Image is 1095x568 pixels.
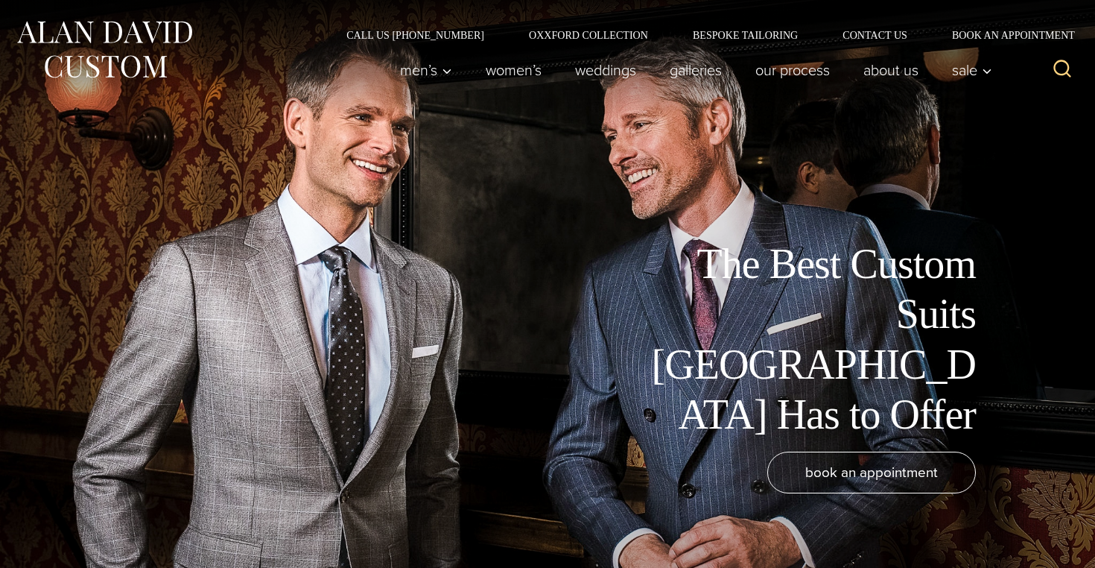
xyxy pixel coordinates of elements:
span: Sale [952,63,992,78]
a: Women’s [469,55,559,85]
a: About Us [847,55,936,85]
a: Contact Us [820,30,930,40]
a: weddings [559,55,653,85]
a: Book an Appointment [930,30,1080,40]
button: View Search Form [1044,52,1080,88]
nav: Primary Navigation [384,55,1000,85]
img: Alan David Custom [15,16,194,83]
span: Men’s [400,63,452,78]
a: Our Process [739,55,847,85]
span: book an appointment [805,461,938,483]
nav: Secondary Navigation [324,30,1080,40]
h1: The Best Custom Suits [GEOGRAPHIC_DATA] Has to Offer [641,239,976,440]
a: Galleries [653,55,739,85]
a: book an appointment [767,452,976,493]
a: Oxxford Collection [507,30,670,40]
a: Call Us [PHONE_NUMBER] [324,30,507,40]
a: Bespoke Tailoring [670,30,820,40]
